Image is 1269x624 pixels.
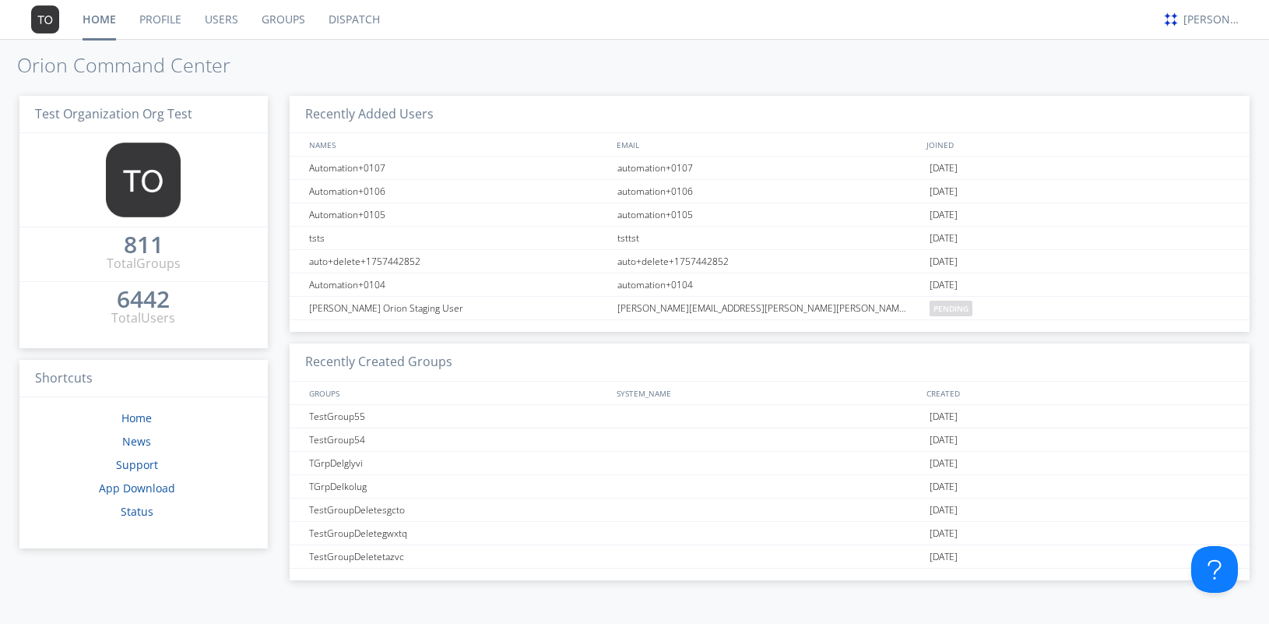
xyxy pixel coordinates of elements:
[106,143,181,217] img: 373638.png
[117,291,170,307] div: 6442
[121,504,153,519] a: Status
[613,133,923,156] div: EMAIL
[117,291,170,309] a: 6442
[35,105,192,122] span: Test Organization Org Test
[1183,12,1242,27] div: [PERSON_NAME]
[613,250,926,273] div: auto+delete+1757442852
[930,180,958,203] span: [DATE]
[930,452,958,475] span: [DATE]
[305,157,613,179] div: Automation+0107
[31,5,59,33] img: 373638.png
[613,157,926,179] div: automation+0107
[613,382,923,404] div: SYSTEM_NAME
[613,227,926,249] div: tsttst
[930,157,958,180] span: [DATE]
[107,255,181,273] div: Total Groups
[1191,546,1238,593] iframe: Toggle Customer Support
[305,522,613,545] div: TestGroupDeletegwxtq
[290,452,1250,475] a: TGrpDelglyvi[DATE]
[122,434,151,449] a: News
[305,250,613,273] div: auto+delete+1757442852
[930,475,958,499] span: [DATE]
[290,96,1250,134] h3: Recently Added Users
[124,237,163,252] div: 811
[305,180,613,203] div: Automation+0106
[290,297,1250,320] a: [PERSON_NAME] Orion Staging User[PERSON_NAME][EMAIL_ADDRESS][PERSON_NAME][PERSON_NAME][DOMAIN_NAM...
[290,180,1250,203] a: Automation+0106automation+0106[DATE]
[923,382,1234,404] div: CREATED
[305,297,613,319] div: [PERSON_NAME] Orion Staging User
[305,499,613,521] div: TestGroupDeletesgcto
[930,273,958,297] span: [DATE]
[290,545,1250,569] a: TestGroupDeletetazvc[DATE]
[305,133,609,156] div: NAMES
[19,360,268,398] h3: Shortcuts
[305,452,613,474] div: TGrpDelglyvi
[290,499,1250,522] a: TestGroupDeletesgcto[DATE]
[290,157,1250,180] a: Automation+0107automation+0107[DATE]
[121,411,152,425] a: Home
[290,203,1250,227] a: Automation+0105automation+0105[DATE]
[930,545,958,569] span: [DATE]
[305,203,613,226] div: Automation+0105
[290,227,1250,250] a: tstststtst[DATE]
[930,522,958,545] span: [DATE]
[290,475,1250,499] a: TGrpDelkolug[DATE]
[305,227,613,249] div: tsts
[613,297,926,319] div: [PERSON_NAME][EMAIL_ADDRESS][PERSON_NAME][PERSON_NAME][DOMAIN_NAME]
[930,250,958,273] span: [DATE]
[111,309,175,327] div: Total Users
[1162,11,1179,28] img: c330c3ba385d4e5d80051422fb06f8d0
[930,405,958,428] span: [DATE]
[290,344,1250,382] h3: Recently Created Groups
[613,203,926,226] div: automation+0105
[923,133,1234,156] div: JOINED
[930,301,972,316] span: pending
[305,475,613,498] div: TGrpDelkolug
[290,273,1250,297] a: Automation+0104automation+0104[DATE]
[930,499,958,522] span: [DATE]
[290,405,1250,428] a: TestGroup55[DATE]
[305,382,609,404] div: GROUPS
[305,428,613,451] div: TestGroup54
[613,180,926,203] div: automation+0106
[930,203,958,227] span: [DATE]
[290,522,1250,545] a: TestGroupDeletegwxtq[DATE]
[930,227,958,250] span: [DATE]
[290,428,1250,452] a: TestGroup54[DATE]
[290,250,1250,273] a: auto+delete+1757442852auto+delete+1757442852[DATE]
[116,457,158,472] a: Support
[99,481,175,495] a: App Download
[124,237,163,255] a: 811
[930,428,958,452] span: [DATE]
[305,545,613,568] div: TestGroupDeletetazvc
[305,273,613,296] div: Automation+0104
[613,273,926,296] div: automation+0104
[305,405,613,428] div: TestGroup55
